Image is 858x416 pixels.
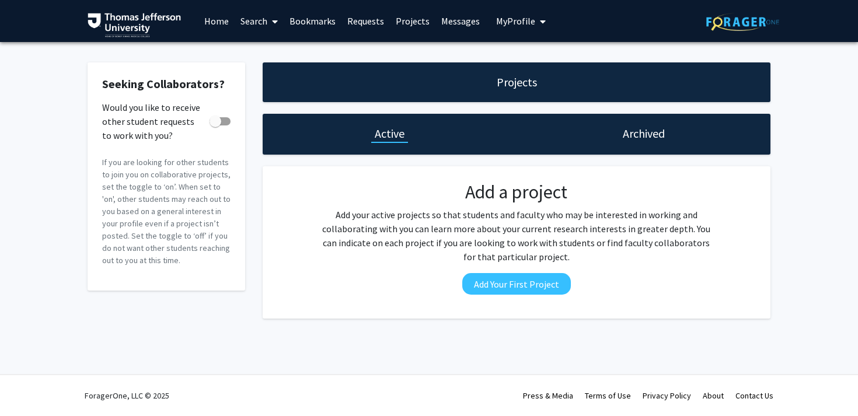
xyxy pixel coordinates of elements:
a: Contact Us [735,390,773,401]
span: My Profile [496,15,535,27]
h2: Seeking Collaborators? [102,77,231,91]
a: Press & Media [523,390,573,401]
span: Would you like to receive other student requests to work with you? [102,100,205,142]
a: Terms of Use [585,390,631,401]
img: ForagerOne Logo [706,13,779,31]
h2: Add a project [319,181,714,203]
iframe: Chat [9,363,50,407]
a: Privacy Policy [643,390,691,401]
h1: Active [375,125,404,142]
div: ForagerOne, LLC © 2025 [85,375,169,416]
a: Messages [435,1,486,41]
a: Home [198,1,235,41]
a: Bookmarks [284,1,341,41]
a: Requests [341,1,390,41]
p: Add your active projects so that students and faculty who may be interested in working and collab... [319,208,714,264]
h1: Projects [497,74,537,90]
img: Thomas Jefferson University Logo [88,13,181,37]
button: Add Your First Project [462,273,571,295]
h1: Archived [623,125,665,142]
a: About [703,390,724,401]
p: If you are looking for other students to join you on collaborative projects, set the toggle to ‘o... [102,156,231,267]
a: Projects [390,1,435,41]
a: Search [235,1,284,41]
